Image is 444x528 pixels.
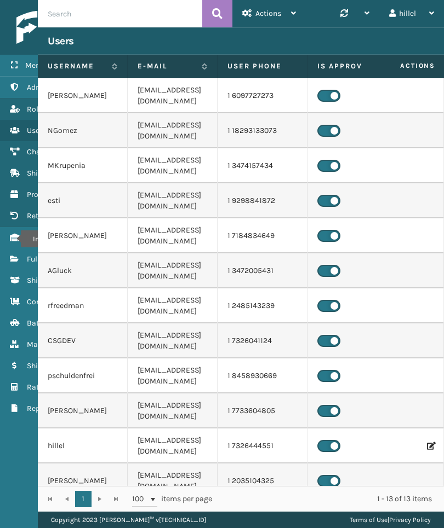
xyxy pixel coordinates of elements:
[16,11,121,44] img: logo
[317,61,387,71] label: Is Approved
[366,57,442,75] span: Actions
[38,323,128,358] td: CSGDEV
[27,147,59,156] span: Channels
[218,218,308,253] td: 1 7184834649
[38,393,128,428] td: [PERSON_NAME]
[218,148,308,183] td: 1 3474157434
[38,148,128,183] td: MKrupenia
[27,254,89,264] span: Fulfillment Orders
[38,113,128,148] td: NGomez
[128,463,218,498] td: [EMAIL_ADDRESS][DOMAIN_NAME]
[350,516,388,524] a: Terms of Use
[218,288,308,323] td: 1 2485143239
[48,34,74,48] h3: Users
[38,218,128,253] td: [PERSON_NAME]
[27,83,79,92] span: Administration
[48,61,106,71] label: Username
[218,463,308,498] td: 1 2035104325
[132,494,149,504] span: 100
[75,491,92,507] a: 1
[27,276,84,285] span: Shipment Status
[128,428,218,463] td: [EMAIL_ADDRESS][DOMAIN_NAME]
[128,183,218,218] td: [EMAIL_ADDRESS][DOMAIN_NAME]
[128,288,218,323] td: [EMAIL_ADDRESS][DOMAIN_NAME]
[128,323,218,358] td: [EMAIL_ADDRESS][DOMAIN_NAME]
[27,105,46,114] span: Roles
[27,340,94,349] span: Marketplace Orders
[128,218,218,253] td: [EMAIL_ADDRESS][DOMAIN_NAME]
[227,494,432,504] div: 1 - 13 of 13 items
[27,404,54,413] span: Reports
[427,442,434,450] i: Edit
[27,190,58,199] span: Products
[218,78,308,113] td: 1 6097727273
[27,169,87,178] span: Shipping Carriers
[255,9,281,18] span: Actions
[38,253,128,288] td: AGluck
[38,183,128,218] td: esti
[25,61,44,70] span: Menu
[27,382,81,392] span: Rate Calculator
[218,323,308,358] td: 1 7326041124
[38,78,128,113] td: [PERSON_NAME]
[38,288,128,323] td: rfreedman
[389,516,431,524] a: Privacy Policy
[27,318,55,328] span: Batches
[227,61,297,71] label: User phone
[218,393,308,428] td: 1 7733604805
[350,512,431,528] div: |
[27,126,46,135] span: Users
[38,463,128,498] td: [PERSON_NAME]
[27,297,65,306] span: Containers
[218,358,308,393] td: 1 8458930669
[218,253,308,288] td: 1 3472005431
[218,113,308,148] td: 1 18293133073
[128,148,218,183] td: [EMAIL_ADDRESS][DOMAIN_NAME]
[38,428,128,463] td: hillel
[128,78,218,113] td: [EMAIL_ADDRESS][DOMAIN_NAME]
[128,358,218,393] td: [EMAIL_ADDRESS][DOMAIN_NAME]
[218,428,308,463] td: 1 7326444551
[27,211,87,221] span: Return Addresses
[138,61,196,71] label: E-mail
[27,233,59,242] span: Inventory
[128,113,218,148] td: [EMAIL_ADDRESS][DOMAIN_NAME]
[218,183,308,218] td: 1 9298841872
[128,393,218,428] td: [EMAIL_ADDRESS][DOMAIN_NAME]
[27,361,78,370] span: Shipment Cost
[128,253,218,288] td: [EMAIL_ADDRESS][DOMAIN_NAME]
[132,491,212,507] span: items per page
[51,512,206,528] p: Copyright 2023 [PERSON_NAME]™ v [TECHNICAL_ID]
[38,358,128,393] td: pschuldenfrei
